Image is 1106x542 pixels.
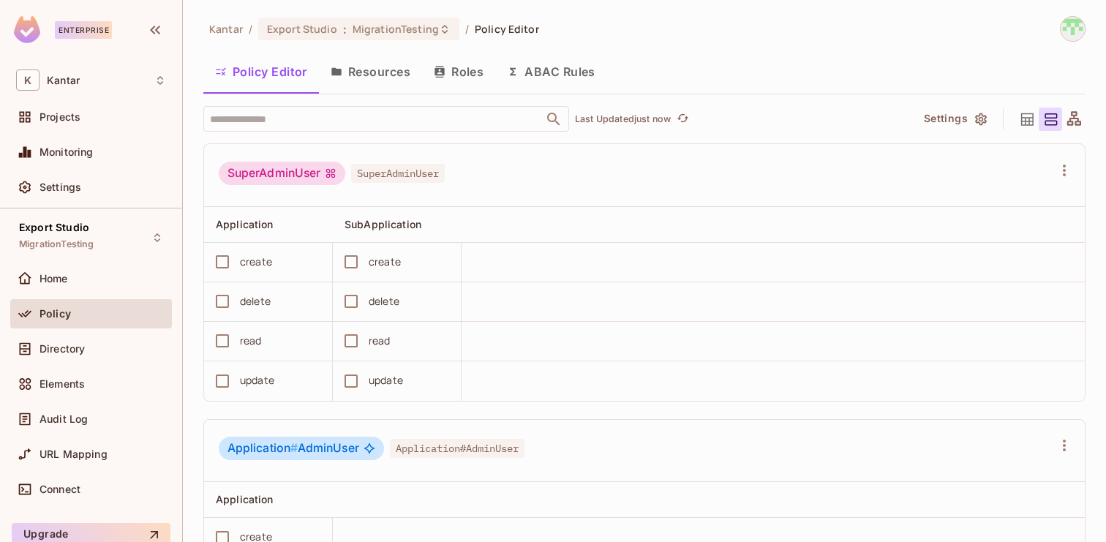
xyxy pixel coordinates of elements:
[47,75,80,86] span: Workspace: Kantar
[674,110,691,128] button: refresh
[677,112,689,127] span: refresh
[342,23,347,35] span: :
[290,441,298,455] span: #
[55,21,112,39] div: Enterprise
[543,109,564,129] button: Open
[353,22,439,36] span: MigrationTesting
[227,441,359,456] span: AdminUser
[39,413,88,425] span: Audit Log
[345,218,421,230] span: SubApplication
[39,343,85,355] span: Directory
[240,254,272,270] div: create
[351,164,445,183] span: SuperAdminUser
[39,308,71,320] span: Policy
[216,218,274,230] span: Application
[369,293,399,309] div: delete
[39,181,81,193] span: Settings
[671,110,691,128] span: Click to refresh data
[39,483,80,495] span: Connect
[495,53,607,90] button: ABAC Rules
[1061,17,1085,41] img: Devesh.Kumar@Kantar.com
[369,372,403,388] div: update
[227,441,298,455] span: Application
[209,22,243,36] span: the active workspace
[14,16,40,43] img: SReyMgAAAABJRU5ErkJggg==
[39,273,68,285] span: Home
[39,448,108,460] span: URL Mapping
[422,53,495,90] button: Roles
[249,22,252,36] li: /
[369,254,401,270] div: create
[267,22,337,36] span: Export Studio
[19,222,89,233] span: Export Studio
[39,111,80,123] span: Projects
[575,113,671,125] p: Last Updated just now
[319,53,422,90] button: Resources
[16,69,39,91] span: K
[369,333,391,349] div: read
[465,22,469,36] li: /
[203,53,319,90] button: Policy Editor
[240,372,274,388] div: update
[240,333,262,349] div: read
[918,108,991,131] button: Settings
[39,378,85,390] span: Elements
[216,493,274,505] span: Application
[219,162,345,185] div: SuperAdminUser
[39,146,94,158] span: Monitoring
[19,238,94,250] span: MigrationTesting
[240,293,271,309] div: delete
[390,439,524,458] span: Application#AdminUser
[475,22,539,36] span: Policy Editor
